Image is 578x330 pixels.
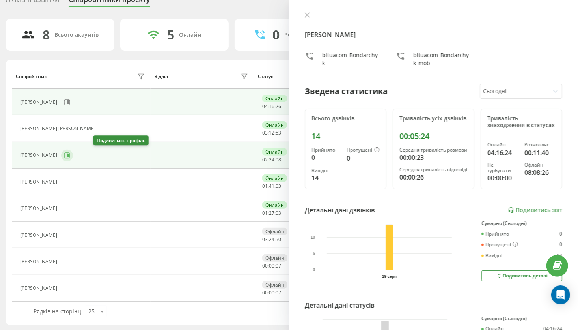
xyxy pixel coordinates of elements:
[305,300,375,310] div: Детальні дані статусів
[262,103,268,110] span: 04
[262,236,268,243] span: 03
[311,147,340,153] div: Прийнято
[399,167,468,172] div: Середня тривалість відповіді
[54,32,99,38] div: Всього акаунтів
[262,281,287,289] div: Офлайн
[276,262,281,269] span: 07
[20,285,59,291] div: [PERSON_NAME]
[559,242,562,248] div: 0
[305,205,375,215] div: Детальні дані дзвінків
[269,156,274,163] span: 24
[262,254,287,262] div: Офлайн
[525,162,556,168] div: Офлайн
[154,74,168,79] div: Відділ
[487,115,556,129] div: Тривалість знаходження в статусах
[269,129,274,136] span: 12
[276,103,281,110] span: 26
[305,85,388,97] div: Зведена статистика
[262,157,281,163] div: : :
[262,289,268,296] span: 00
[88,307,95,315] div: 25
[382,274,397,279] text: 19 серп
[20,206,59,211] div: [PERSON_NAME]
[262,263,281,269] div: : :
[276,183,281,189] span: 03
[262,210,268,216] span: 01
[167,27,174,42] div: 5
[413,51,471,67] div: bituacom_Bondarchyk_mob
[481,221,562,226] div: Сумарно (Сьогодні)
[20,99,59,105] div: [PERSON_NAME]
[269,262,274,269] span: 00
[16,74,47,79] div: Співробітник
[276,289,281,296] span: 07
[262,237,281,242] div: : :
[399,172,468,182] div: 00:00:26
[93,136,149,146] div: Подивитись профіль
[551,285,570,304] div: Open Intercom Messenger
[20,126,97,131] div: [PERSON_NAME] [PERSON_NAME]
[487,148,518,157] div: 04:16:24
[276,156,281,163] span: 08
[20,179,59,185] div: [PERSON_NAME]
[481,316,562,321] div: Сумарно (Сьогодні)
[262,104,281,109] div: : :
[262,290,281,296] div: : :
[20,152,59,158] div: [PERSON_NAME]
[508,207,562,214] a: Подивитись звіт
[262,95,287,102] div: Онлайн
[269,289,274,296] span: 00
[399,147,468,153] div: Середня тривалість розмови
[481,270,562,281] button: Подивитись деталі
[262,184,281,189] div: : :
[559,231,562,237] div: 0
[481,242,518,248] div: Пропущені
[273,27,280,42] div: 0
[481,253,502,259] div: Вихідні
[269,236,274,243] span: 24
[179,32,201,38] div: Онлайн
[311,115,380,122] div: Всього дзвінків
[487,173,518,183] div: 00:00:00
[262,121,287,129] div: Онлайн
[311,168,340,173] div: Вихідні
[311,153,340,162] div: 0
[347,147,380,154] div: Пропущені
[313,268,315,272] text: 0
[269,103,274,110] span: 16
[525,142,556,148] div: Розмовляє
[487,162,518,174] div: Не турбувати
[276,236,281,243] span: 50
[262,183,268,189] span: 01
[311,131,380,141] div: 14
[557,253,562,259] div: 14
[276,210,281,216] span: 03
[347,154,380,163] div: 0
[34,307,83,315] span: Рядків на сторінці
[322,51,380,67] div: bituacom_Bondarchyk
[313,251,315,256] text: 5
[285,32,323,38] div: Розмовляють
[20,232,59,238] div: [PERSON_NAME]
[399,131,468,141] div: 00:05:24
[258,74,274,79] div: Статус
[276,129,281,136] span: 53
[269,210,274,216] span: 27
[311,235,315,240] text: 10
[525,168,556,177] div: 08:08:26
[43,27,50,42] div: 8
[262,156,268,163] span: 02
[262,262,268,269] span: 00
[262,228,287,235] div: Офлайн
[262,129,268,136] span: 03
[20,259,59,264] div: [PERSON_NAME]
[311,173,340,183] div: 14
[305,30,562,39] h4: [PERSON_NAME]
[262,148,287,156] div: Онлайн
[262,130,281,136] div: : :
[399,153,468,162] div: 00:00:23
[487,142,518,148] div: Онлайн
[525,148,556,157] div: 00:11:40
[262,174,287,182] div: Онлайн
[481,231,509,237] div: Прийнято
